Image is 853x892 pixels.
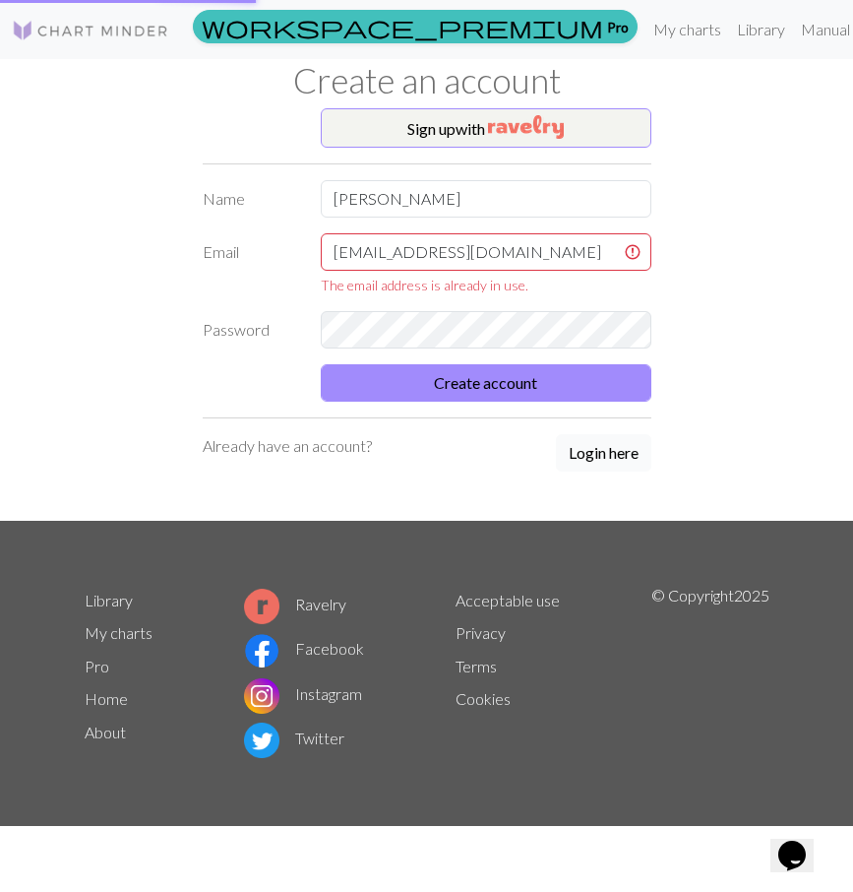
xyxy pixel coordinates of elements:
a: Twitter [244,729,344,747]
a: Pro [85,657,109,675]
label: Name [191,180,309,218]
a: Pro [193,10,638,43]
p: © Copyright 2025 [651,584,769,763]
label: Email [191,233,309,295]
a: Acceptable use [456,591,560,609]
iframe: chat widget [770,813,833,872]
div: The email address is already in use. [321,275,651,295]
button: Create account [321,364,651,402]
a: Terms [456,657,497,675]
a: Cookies [456,689,511,708]
a: My charts [645,10,729,49]
a: Login here [556,434,651,474]
img: Twitter logo [244,723,279,758]
a: Instagram [244,684,362,703]
a: Privacy [456,623,506,642]
a: Ravelry [244,595,346,613]
img: Ravelry logo [244,589,279,624]
h1: Create an account [73,59,781,100]
img: Facebook logo [244,633,279,669]
p: Already have an account? [203,434,372,458]
img: Ravelry [488,115,564,139]
a: Library [729,10,793,49]
a: Facebook [244,639,364,658]
a: My charts [85,623,152,642]
button: Sign upwith [321,108,651,148]
img: Logo [12,19,169,42]
a: Home [85,689,128,708]
button: Login here [556,434,651,472]
img: Instagram logo [244,678,279,714]
a: About [85,723,126,741]
label: Password [191,311,309,349]
a: Library [85,591,133,609]
span: workspace_premium [202,13,603,40]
